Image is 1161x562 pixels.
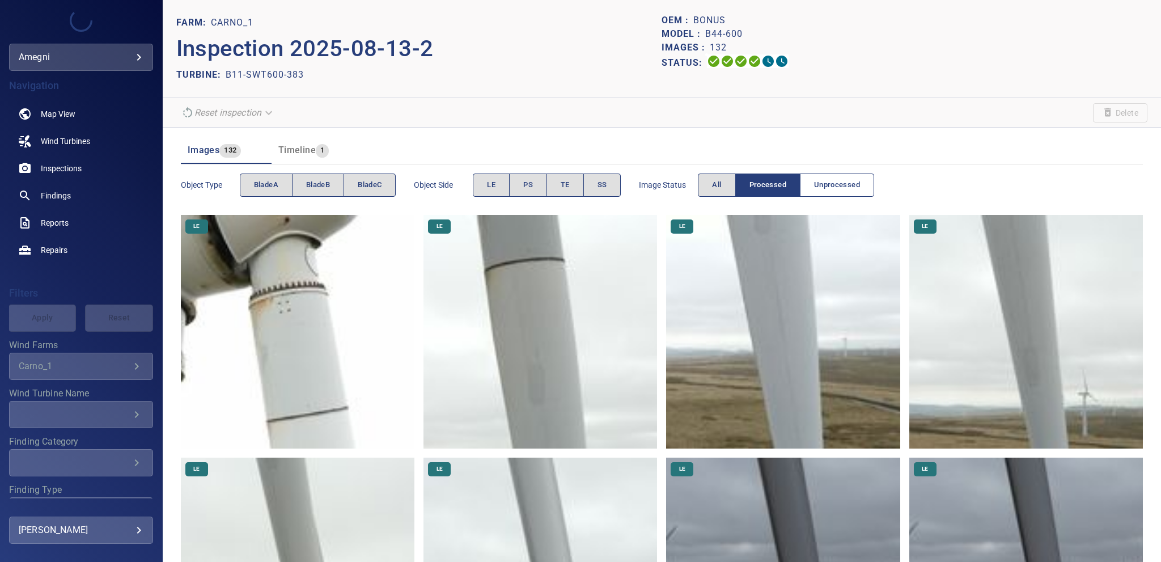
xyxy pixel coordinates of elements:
p: TURBINE: [176,68,226,82]
span: LE [915,222,935,230]
span: All [712,179,721,192]
span: Reports [41,217,69,229]
div: objectType [240,174,396,197]
span: Processed [749,179,786,192]
span: bladeA [254,179,278,192]
button: bladeB [292,174,344,197]
span: Image Status [639,179,698,191]
p: Model : [662,27,705,41]
span: PS [523,179,533,192]
button: Unprocessed [800,174,874,197]
h4: Navigation [9,80,153,91]
div: [PERSON_NAME] [19,521,143,539]
div: amegni [19,48,143,66]
label: Wind Turbine Name [9,389,153,398]
span: Repairs [41,244,67,256]
p: FARM: [176,16,211,29]
a: findings noActive [9,182,153,209]
button: Processed [735,174,800,197]
div: Wind Farms [9,353,153,380]
p: Inspection 2025-08-13-2 [176,32,662,66]
span: Map View [41,108,75,120]
span: LE [672,222,692,230]
span: Timeline [278,145,316,155]
p: Carno_1 [211,16,253,29]
a: repairs noActive [9,236,153,264]
p: OEM : [662,14,693,27]
span: LE [487,179,495,192]
button: LE [473,174,510,197]
span: Images [188,145,219,155]
span: bladeC [358,179,382,192]
button: All [698,174,735,197]
span: Unable to delete the inspection due to your user permissions [1093,103,1147,122]
span: LE [187,465,206,473]
a: inspections noActive [9,155,153,182]
span: Object type [181,179,240,191]
label: Wind Farms [9,341,153,350]
div: Finding Type [9,497,153,525]
div: Wind Turbine Name [9,401,153,428]
svg: Classification 0% [775,54,789,68]
span: LE [430,465,450,473]
label: Finding Type [9,485,153,495]
p: 132 [710,41,727,54]
p: B11-SWT600-383 [226,68,304,82]
a: map noActive [9,100,153,128]
span: LE [672,465,692,473]
span: 1 [316,144,329,157]
svg: Selecting 100% [734,54,748,68]
div: Reset inspection [176,103,279,122]
label: Finding Category [9,437,153,446]
p: B44-600 [705,27,743,41]
button: TE [546,174,584,197]
div: Carno_1 [19,361,130,371]
svg: Uploading 100% [707,54,721,68]
div: objectSide [473,174,621,197]
span: SS [598,179,607,192]
button: PS [509,174,547,197]
svg: ML Processing 100% [748,54,761,68]
em: Reset inspection [194,107,261,118]
p: Status: [662,54,707,71]
span: LE [187,222,206,230]
span: Findings [41,190,71,201]
span: 132 [219,144,241,157]
span: bladeB [306,179,330,192]
svg: Data Formatted 100% [721,54,734,68]
p: Bonus [693,14,726,27]
p: Images : [662,41,710,54]
a: reports noActive [9,209,153,236]
button: bladeA [240,174,293,197]
span: LE [430,222,450,230]
span: LE [915,465,935,473]
span: Object Side [414,179,473,191]
div: imageStatus [698,174,874,197]
span: Wind Turbines [41,136,90,147]
div: Finding Category [9,449,153,476]
span: Inspections [41,163,82,174]
div: amegni [9,44,153,71]
div: Unable to reset the inspection due to your user permissions [176,103,279,122]
span: TE [561,179,570,192]
h4: Filters [9,288,153,299]
span: Unprocessed [814,179,860,192]
svg: Matching 0% [761,54,775,68]
button: bladeC [344,174,396,197]
button: SS [583,174,621,197]
a: windturbines noActive [9,128,153,155]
